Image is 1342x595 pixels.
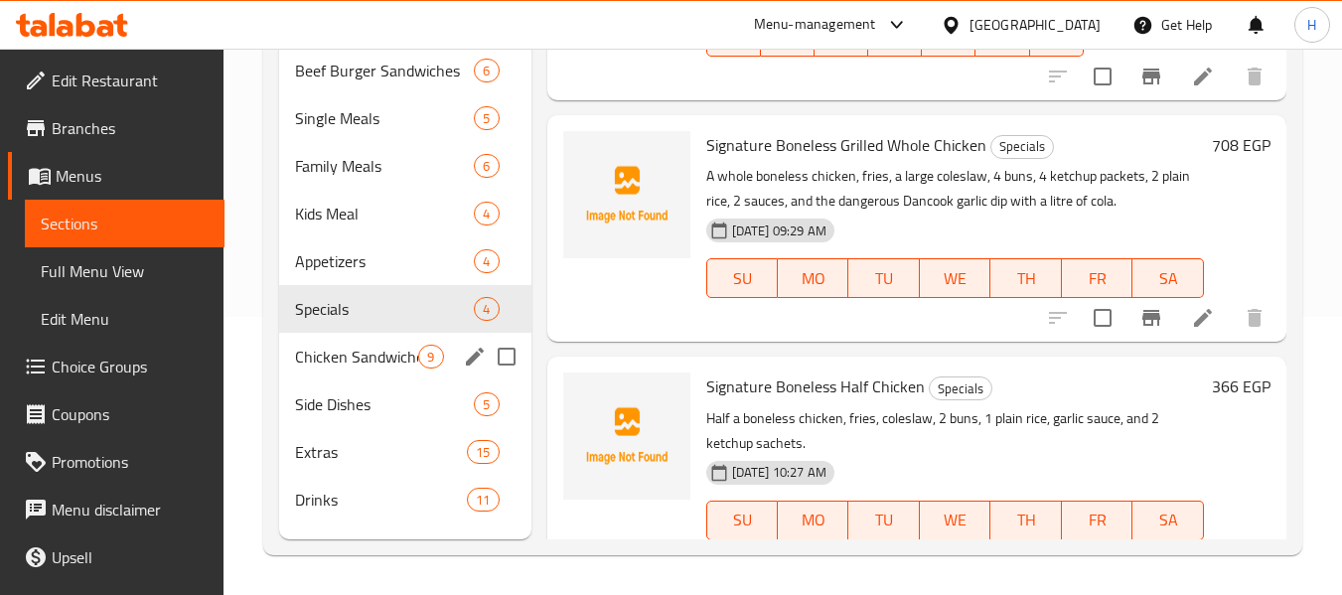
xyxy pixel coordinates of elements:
[279,428,530,476] div: Extras15
[1191,65,1215,88] a: Edit menu item
[1062,501,1133,540] button: FR
[279,142,530,190] div: Family Meals6
[998,506,1054,534] span: TH
[295,440,467,464] span: Extras
[295,297,474,321] span: Specials
[1062,258,1133,298] button: FR
[279,94,530,142] div: Single Meals5
[295,106,474,130] span: Single Meals
[25,200,224,247] a: Sections
[724,463,834,482] span: [DATE] 10:27 AM
[848,501,920,540] button: TU
[52,402,209,426] span: Coupons
[990,501,1062,540] button: TH
[8,152,224,200] a: Menus
[25,247,224,295] a: Full Menu View
[56,164,209,188] span: Menus
[475,252,498,271] span: 4
[474,392,499,416] div: items
[295,488,467,512] span: Drinks
[467,440,499,464] div: items
[778,258,849,298] button: MO
[475,205,498,223] span: 4
[856,264,912,293] span: TU
[920,501,991,540] button: WE
[786,264,841,293] span: MO
[706,130,986,160] span: Signature Boneless Grilled Whole Chicken
[474,59,499,82] div: items
[724,222,834,240] span: [DATE] 09:29 AM
[475,300,498,319] span: 4
[25,295,224,343] a: Edit Menu
[279,190,530,237] div: Kids Meal4
[41,307,209,331] span: Edit Menu
[279,285,530,333] div: Specials4
[8,438,224,486] a: Promotions
[279,47,530,94] div: Beef Burger Sandwiches6
[1231,536,1278,584] button: delete
[475,109,498,128] span: 5
[1082,56,1123,97] span: Select to update
[778,501,849,540] button: MO
[279,333,530,380] div: Chicken Sandwiches9edit
[475,62,498,80] span: 6
[1082,297,1123,339] span: Select to update
[295,345,418,369] span: Chicken Sandwiches
[41,259,209,283] span: Full Menu View
[460,342,490,372] button: edit
[295,392,474,416] span: Side Dishes
[1070,506,1125,534] span: FR
[998,264,1054,293] span: TH
[1127,53,1175,100] button: Branch-specific-item
[8,104,224,152] a: Branches
[1132,258,1204,298] button: SA
[990,135,1054,159] div: Specials
[295,59,474,82] span: Beef Burger Sandwiches
[563,372,690,500] img: Signature Boneless Half Chicken
[930,377,991,400] span: Specials
[279,380,530,428] div: Side Dishes5
[8,486,224,533] a: Menu disclaimer
[928,264,983,293] span: WE
[8,390,224,438] a: Coupons
[1140,506,1196,534] span: SA
[1212,131,1270,159] h6: 708 EGP
[1231,294,1278,342] button: delete
[856,506,912,534] span: TU
[848,258,920,298] button: TU
[1231,53,1278,100] button: delete
[295,249,474,273] span: Appetizers
[295,202,474,225] span: Kids Meal
[475,157,498,176] span: 6
[279,39,530,531] nav: Menu sections
[1140,264,1196,293] span: SA
[468,443,498,462] span: 15
[991,135,1053,158] span: Specials
[52,545,209,569] span: Upsell
[1307,14,1316,36] span: H
[929,376,992,400] div: Specials
[920,258,991,298] button: WE
[295,154,474,178] span: Family Meals
[279,237,530,285] div: Appetizers4
[279,476,530,523] div: Drinks11
[706,258,778,298] button: SU
[41,212,209,235] span: Sections
[1082,539,1123,581] span: Select to update
[8,533,224,581] a: Upsell
[468,491,498,510] span: 11
[1070,264,1125,293] span: FR
[419,348,442,367] span: 9
[8,57,224,104] a: Edit Restaurant
[563,131,690,258] img: Signature Boneless Grilled Whole Chicken
[1127,294,1175,342] button: Branch-specific-item
[715,264,770,293] span: SU
[474,154,499,178] div: items
[418,345,443,369] div: items
[1127,536,1175,584] button: Branch-specific-item
[969,14,1101,36] div: [GEOGRAPHIC_DATA]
